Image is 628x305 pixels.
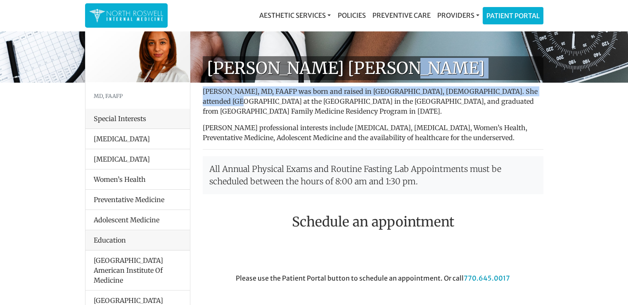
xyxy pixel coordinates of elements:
[85,129,190,149] li: [MEDICAL_DATA]
[85,20,190,82] img: Dr. Farah Mubarak Ali MD, FAAFP
[334,7,369,24] a: Policies
[434,7,482,24] a: Providers
[85,210,190,230] li: Adolescent Medicine
[483,7,543,24] a: Patient Portal
[89,7,164,24] img: North Roswell Internal Medicine
[85,250,190,291] li: [GEOGRAPHIC_DATA] American Institute Of Medicine
[203,214,543,230] h2: Schedule an appointment
[203,86,543,116] p: [PERSON_NAME], MD, FAAFP was born and raised in [GEOGRAPHIC_DATA], [DEMOGRAPHIC_DATA]. She attend...
[369,7,434,24] a: Preventive Care
[464,274,510,282] a: 770.645.0017
[85,149,190,169] li: [MEDICAL_DATA]
[85,230,190,250] div: Education
[94,93,123,99] small: MD, FAAFP
[85,109,190,129] div: Special Interests
[85,169,190,190] li: Women’s Health
[256,7,334,24] a: Aesthetic Services
[85,189,190,210] li: Preventative Medicine
[203,56,543,80] h1: [PERSON_NAME] [PERSON_NAME]
[203,156,543,194] p: All Annual Physical Exams and Routine Fasting Lab Appointments must be scheduled between the hour...
[203,123,543,143] p: [PERSON_NAME] professional interests include [MEDICAL_DATA], [MEDICAL_DATA], Women’s Health, Prev...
